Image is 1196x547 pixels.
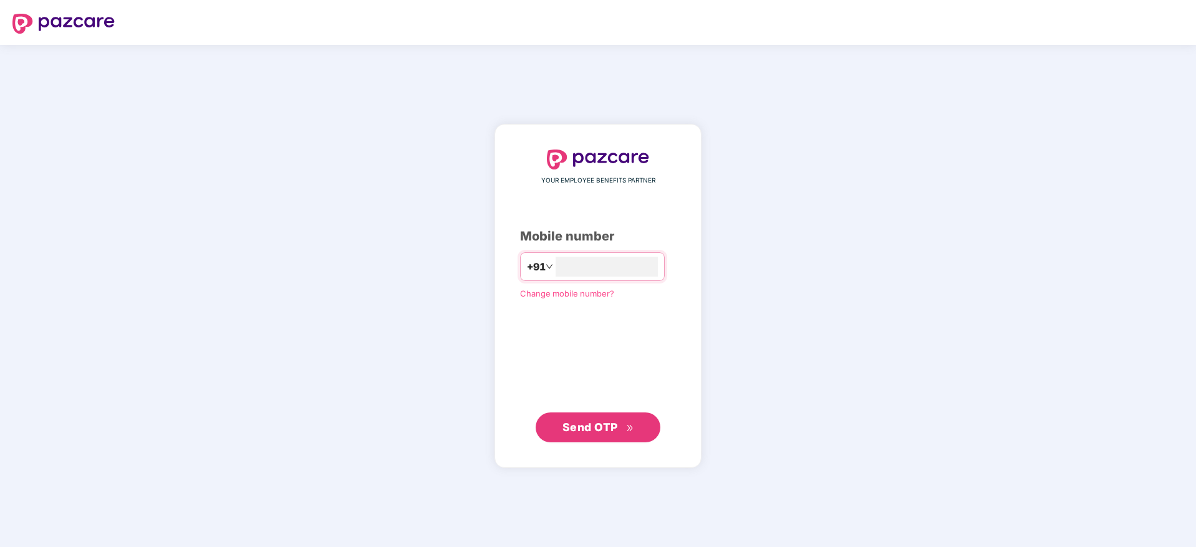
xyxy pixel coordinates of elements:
[626,424,634,432] span: double-right
[520,227,676,246] div: Mobile number
[536,412,660,442] button: Send OTPdouble-right
[12,14,115,34] img: logo
[527,259,546,275] span: +91
[547,150,649,169] img: logo
[546,263,553,270] span: down
[520,288,614,298] a: Change mobile number?
[541,176,655,186] span: YOUR EMPLOYEE BENEFITS PARTNER
[562,421,618,434] span: Send OTP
